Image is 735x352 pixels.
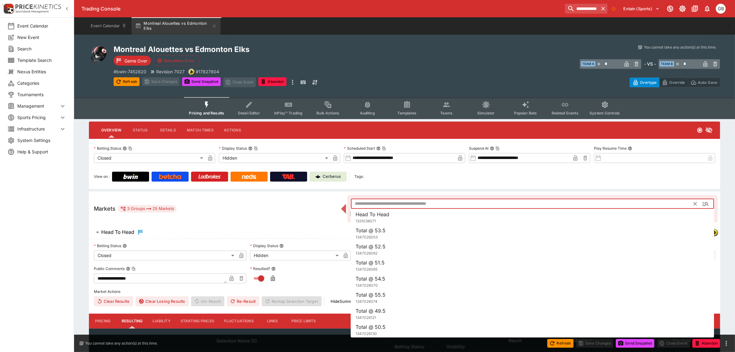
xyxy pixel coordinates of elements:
[15,4,61,9] img: PriceKinetics
[714,2,728,15] button: Gareth Brown
[690,199,700,209] button: Clear
[289,77,296,87] button: more
[188,69,194,75] div: bwin
[274,111,303,115] span: InPlay™ Trading
[477,111,495,115] span: Simulator
[581,61,595,67] span: Team A
[198,174,221,179] img: Ladbrokes
[609,4,619,14] button: No Bookmarks
[552,111,578,115] span: Related Events
[17,68,66,75] span: Nexus Entities
[17,45,66,52] span: Search
[89,45,109,64] img: american_football.png
[219,146,247,151] p: Display Status
[238,111,260,115] span: Detail Editor
[85,341,158,346] p: You cannot take any action(s) at this time.
[356,251,378,255] span: 1347026062
[17,91,66,98] span: Tournaments
[17,148,66,155] span: Help & Support
[132,267,136,271] button: Copy To Clipboard
[117,314,148,328] button: Resulting
[716,4,726,14] div: Gareth Brown
[94,287,715,296] label: Market Actions
[356,324,386,330] span: Total @ 50.5
[17,114,59,121] span: Sports Pricing
[96,123,126,138] button: Overview
[94,296,133,306] button: Clear Results
[630,78,720,87] div: Start From
[323,174,341,180] p: Cerberus
[94,205,115,212] h5: Markets
[356,292,386,298] span: Total @ 55.5
[279,244,284,248] button: Display Status
[356,219,376,223] span: 1331038071
[644,61,656,67] h6: - VS -
[250,243,278,248] p: Display Status
[94,146,121,151] p: Betting Status
[132,17,220,35] button: Montreal Alouettes vs Edmonton Elks
[514,111,537,115] span: Popular Bets
[123,174,138,179] img: Bwin
[227,296,259,306] span: Re-Result
[94,243,121,248] p: Betting Status
[356,235,378,239] span: 1347026053
[376,146,381,151] button: Scheduled StartCopy To Clipboard
[344,146,375,151] p: Scheduled Start
[692,339,720,348] button: Abandon
[688,78,720,87] button: Auto-Save
[89,226,603,238] button: Head To Head
[17,103,59,109] span: Management
[705,127,713,134] svg: Hidden
[356,331,377,336] span: 1347026130
[495,146,500,151] button: Copy To Clipboard
[114,45,417,54] h2: Copy To Clipboard
[250,251,340,260] div: Hidden
[356,283,378,288] span: 1347026070
[259,314,286,328] button: Links
[356,211,389,217] span: Head To Head
[286,314,321,328] button: Price Limits
[191,296,224,306] span: Un-Result
[630,78,659,87] button: Overtype
[17,126,59,132] span: Infrastructure
[17,80,66,86] span: Categories
[692,340,720,346] span: Mark an event as closed and abandoned.
[258,77,286,86] button: Abandon
[248,146,253,151] button: Display StatusCopy To Clipboard
[114,68,146,75] p: Copy To Clipboard
[620,4,663,14] button: Select Tenant
[640,79,657,86] p: Overtype
[271,267,276,271] button: Resulted?
[81,6,562,12] div: Trading Console
[17,34,66,41] span: New Event
[219,153,330,163] div: Hidden
[2,2,14,15] img: PriceKinetics Logo
[159,174,181,179] img: Betcha
[723,340,730,347] button: more
[315,174,320,179] img: Cerberus
[101,229,134,235] h6: Head To Head
[89,314,117,328] button: Pricing
[698,79,717,86] p: Auto-Save
[398,111,416,115] span: Templates
[700,198,711,209] button: Close
[94,172,110,182] label: View on :
[17,23,66,29] span: Event Calendar
[123,244,127,248] button: Betting Status
[697,127,703,133] svg: Closed
[440,111,453,115] span: Teams
[689,3,700,14] button: Documentation
[196,68,219,75] p: Copy To Clipboard
[17,137,66,144] span: System Settings
[316,111,339,115] span: Bulk Actions
[490,146,494,151] button: Suspend AtCopy To Clipboard
[354,172,364,182] label: Tags:
[360,111,375,115] span: Auditing
[176,314,219,328] button: Starting Prices
[219,314,259,328] button: Fluctuations
[120,205,174,212] div: 3 Groups 25 Markets
[94,251,236,260] div: Closed
[356,267,378,272] span: 1347026065
[124,58,147,64] p: Game Over
[114,77,140,86] button: Refresh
